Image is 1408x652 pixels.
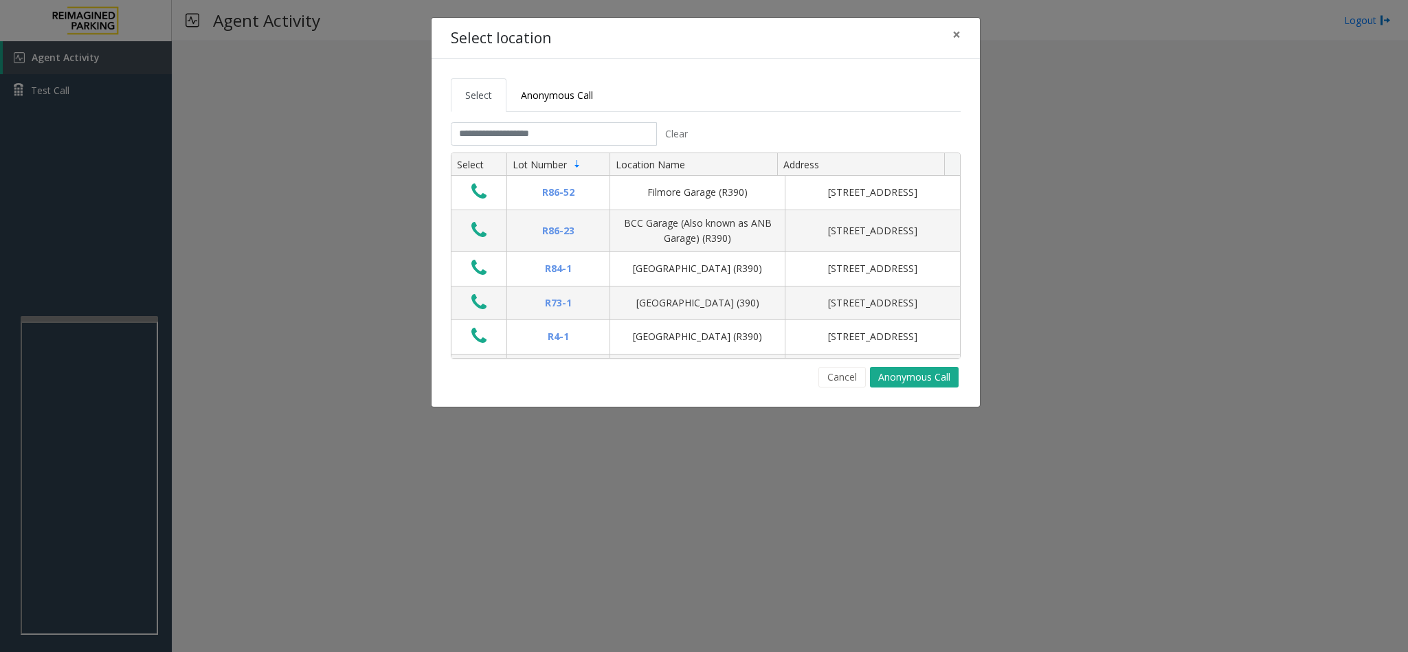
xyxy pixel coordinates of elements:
[618,295,776,311] div: [GEOGRAPHIC_DATA] (390)
[618,185,776,200] div: Filmore Garage (R390)
[818,367,866,387] button: Cancel
[616,158,685,171] span: Location Name
[451,27,551,49] h4: Select location
[783,158,819,171] span: Address
[794,261,952,276] div: [STREET_ADDRESS]
[451,153,960,358] div: Data table
[870,367,959,387] button: Anonymous Call
[794,223,952,238] div: [STREET_ADDRESS]
[618,216,776,247] div: BCC Garage (Also known as ANB Garage) (R390)
[515,223,601,238] div: R86-23
[521,89,593,102] span: Anonymous Call
[515,261,601,276] div: R84-1
[515,329,601,344] div: R4-1
[794,329,952,344] div: [STREET_ADDRESS]
[451,153,506,177] th: Select
[515,295,601,311] div: R73-1
[618,261,776,276] div: [GEOGRAPHIC_DATA] (R390)
[572,159,583,170] span: Sortable
[513,158,567,171] span: Lot Number
[794,295,952,311] div: [STREET_ADDRESS]
[515,185,601,200] div: R86-52
[794,185,952,200] div: [STREET_ADDRESS]
[618,329,776,344] div: [GEOGRAPHIC_DATA] (R390)
[451,78,961,112] ul: Tabs
[952,25,961,44] span: ×
[657,122,695,146] button: Clear
[943,18,970,52] button: Close
[465,89,492,102] span: Select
